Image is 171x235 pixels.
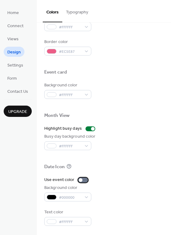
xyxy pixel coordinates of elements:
[59,92,82,98] span: #FFFFFF
[8,109,27,115] span: Upgrade
[44,133,96,140] div: Busy day background color
[7,89,28,95] span: Contact Us
[4,34,22,44] a: Views
[7,23,24,29] span: Connect
[7,49,21,56] span: Design
[59,24,82,31] span: #FFFFFF
[7,36,19,42] span: Views
[7,75,17,82] span: Form
[4,73,20,83] a: Form
[44,177,75,183] div: Use event color
[4,106,32,117] button: Upgrade
[44,39,90,45] div: Border color
[44,82,90,89] div: Background color
[59,49,82,55] span: #EC5E87
[4,7,23,17] a: Home
[59,143,82,150] span: #FFFFFF
[4,86,32,96] a: Contact Us
[59,219,82,225] span: #FFFFFF
[44,125,82,132] div: Highlight busy days
[44,185,90,191] div: Background color
[44,209,90,215] div: Text color
[7,62,23,69] span: Settings
[4,47,24,57] a: Design
[4,60,27,70] a: Settings
[44,113,70,119] div: Month View
[4,20,27,31] a: Connect
[44,69,67,76] div: Event card
[59,194,82,201] span: #000000
[7,10,19,16] span: Home
[44,164,65,170] div: Date Icon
